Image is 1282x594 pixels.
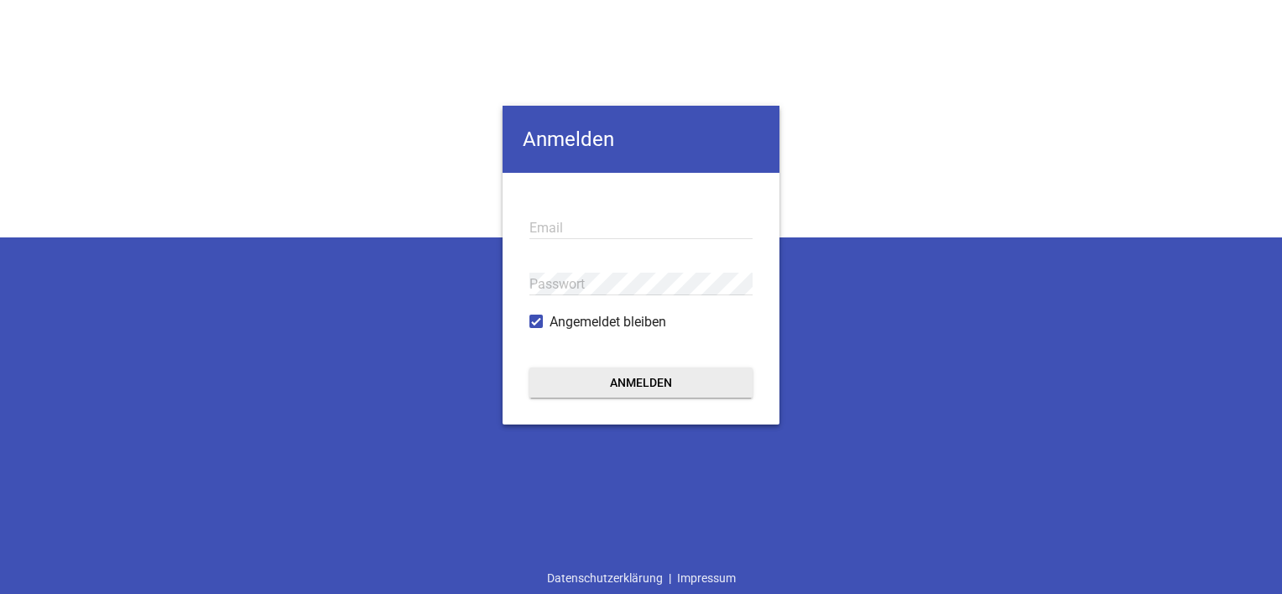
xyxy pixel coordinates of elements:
[503,106,779,173] h4: Anmelden
[541,562,669,594] a: Datenschutzerklärung
[671,562,742,594] a: Impressum
[550,312,666,332] span: Angemeldet bleiben
[529,367,753,398] button: Anmelden
[541,562,742,594] div: |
